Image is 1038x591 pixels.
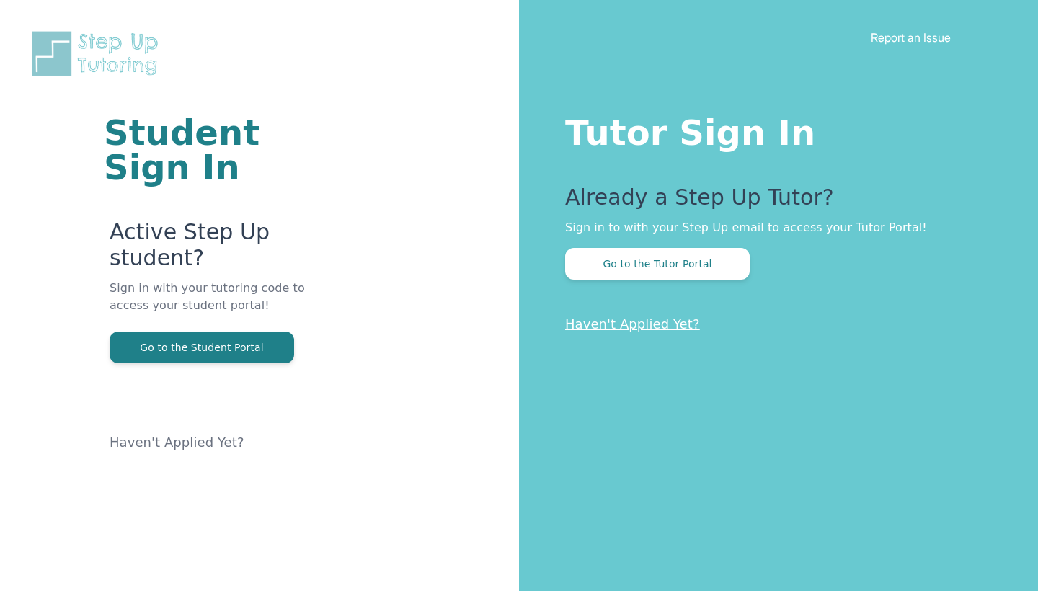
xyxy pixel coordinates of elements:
[110,219,346,280] p: Active Step Up student?
[110,280,346,332] p: Sign in with your tutoring code to access your student portal!
[29,29,167,79] img: Step Up Tutoring horizontal logo
[565,257,750,270] a: Go to the Tutor Portal
[110,340,294,354] a: Go to the Student Portal
[565,219,980,236] p: Sign in to with your Step Up email to access your Tutor Portal!
[871,30,951,45] a: Report an Issue
[110,435,244,450] a: Haven't Applied Yet?
[565,110,980,150] h1: Tutor Sign In
[565,248,750,280] button: Go to the Tutor Portal
[110,332,294,363] button: Go to the Student Portal
[565,185,980,219] p: Already a Step Up Tutor?
[104,115,346,185] h1: Student Sign In
[565,316,700,332] a: Haven't Applied Yet?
